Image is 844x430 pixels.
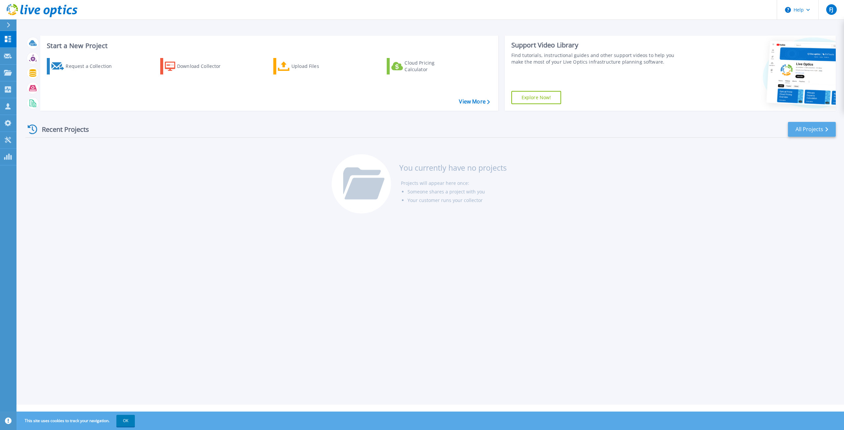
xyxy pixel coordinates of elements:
div: Recent Projects [25,121,98,137]
h3: You currently have no projects [399,164,507,171]
li: Projects will appear here once: [401,179,507,187]
a: Upload Files [273,58,347,74]
div: Download Collector [177,60,230,73]
div: Request a Collection [66,60,118,73]
a: Explore Now! [511,91,561,104]
a: Download Collector [160,58,234,74]
a: Request a Collection [47,58,120,74]
li: Your customer runs your collector [407,196,507,205]
div: Support Video Library [511,41,682,49]
a: View More [459,99,490,105]
span: This site uses cookies to track your navigation. [18,415,135,427]
span: FJ [829,7,833,12]
h3: Start a New Project [47,42,490,49]
div: Find tutorials, instructional guides and other support videos to help you make the most of your L... [511,52,682,65]
a: All Projects [788,122,836,137]
div: Cloud Pricing Calculator [405,60,457,73]
a: Cloud Pricing Calculator [387,58,460,74]
div: Upload Files [291,60,344,73]
button: OK [116,415,135,427]
li: Someone shares a project with you [407,187,507,196]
